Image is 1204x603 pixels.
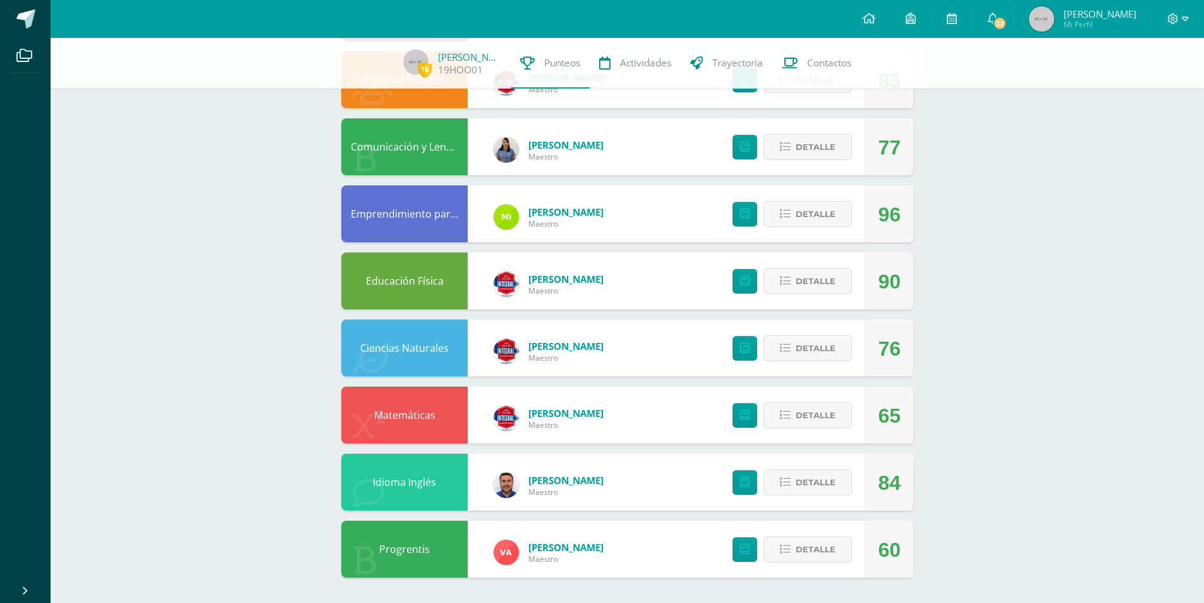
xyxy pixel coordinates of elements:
[796,135,836,159] span: Detalle
[341,118,468,175] div: Comunicación y Lenguaje
[878,387,901,444] div: 65
[528,407,604,420] span: [PERSON_NAME]
[796,337,836,360] span: Detalle
[511,38,590,89] a: Punteos
[528,541,604,554] span: [PERSON_NAME]
[528,218,604,229] span: Maestro
[1064,8,1136,20] span: [PERSON_NAME]
[878,119,901,176] div: 77
[772,38,861,89] a: Contactos
[878,521,901,578] div: 60
[528,139,604,151] span: [PERSON_NAME]
[763,335,852,361] button: Detalle
[878,320,901,377] div: 76
[341,320,468,376] div: Ciencias Naturales
[763,469,852,495] button: Detalle
[796,270,836,293] span: Detalle
[403,49,429,75] img: 45x45
[341,185,468,242] div: Emprendimiento para la Productividad
[494,204,519,230] img: 8f4af3fe6ec010f2c87a2f17fab5bf8c.png
[681,38,772,89] a: Trayectoria
[438,51,501,63] a: [PERSON_NAME]
[878,454,901,511] div: 84
[763,134,852,160] button: Detalle
[528,84,604,95] span: Maestro
[528,352,604,363] span: Maestro
[528,285,604,296] span: Maestro
[878,186,901,243] div: 96
[494,137,519,163] img: 1babb8b88831617249dcb93081d0b417.png
[494,271,519,297] img: 805d0fc3735f832b0a145cc0fd8c7d46.png
[544,56,580,70] span: Punteos
[807,56,851,70] span: Contactos
[341,454,468,511] div: Idioma Inglés
[993,16,1007,30] span: 32
[590,38,681,89] a: Actividades
[494,540,519,565] img: 7a80fdc5f59928efee5a6dcd101d4975.png
[1029,6,1054,32] img: 45x45
[341,521,468,578] div: Progrentis
[494,473,519,498] img: 70cd1c5e4097d9ba55f9ef2bee92ab02.png
[341,387,468,444] div: Matemáticas
[620,56,671,70] span: Actividades
[418,61,432,77] span: 16
[528,474,604,487] span: [PERSON_NAME]
[878,253,901,310] div: 90
[528,554,604,564] span: Maestro
[712,56,763,70] span: Trayectoria
[1064,19,1136,30] span: Mi Perfil
[528,273,604,285] span: [PERSON_NAME]
[796,202,836,226] span: Detalle
[796,538,836,561] span: Detalle
[528,340,604,352] span: [PERSON_NAME]
[763,402,852,428] button: Detalle
[763,201,852,227] button: Detalle
[528,420,604,430] span: Maestro
[528,206,604,218] span: [PERSON_NAME]
[796,471,836,494] span: Detalle
[341,252,468,309] div: Educación Física
[796,404,836,427] span: Detalle
[763,537,852,563] button: Detalle
[528,487,604,497] span: Maestro
[494,339,519,364] img: 168a27810ebc7423622ffd637f3de9dc.png
[528,151,604,162] span: Maestro
[494,406,519,431] img: 256d687dc99dbf99deb592e3fac24610.png
[438,63,483,77] a: 19HOO01
[763,268,852,294] button: Detalle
